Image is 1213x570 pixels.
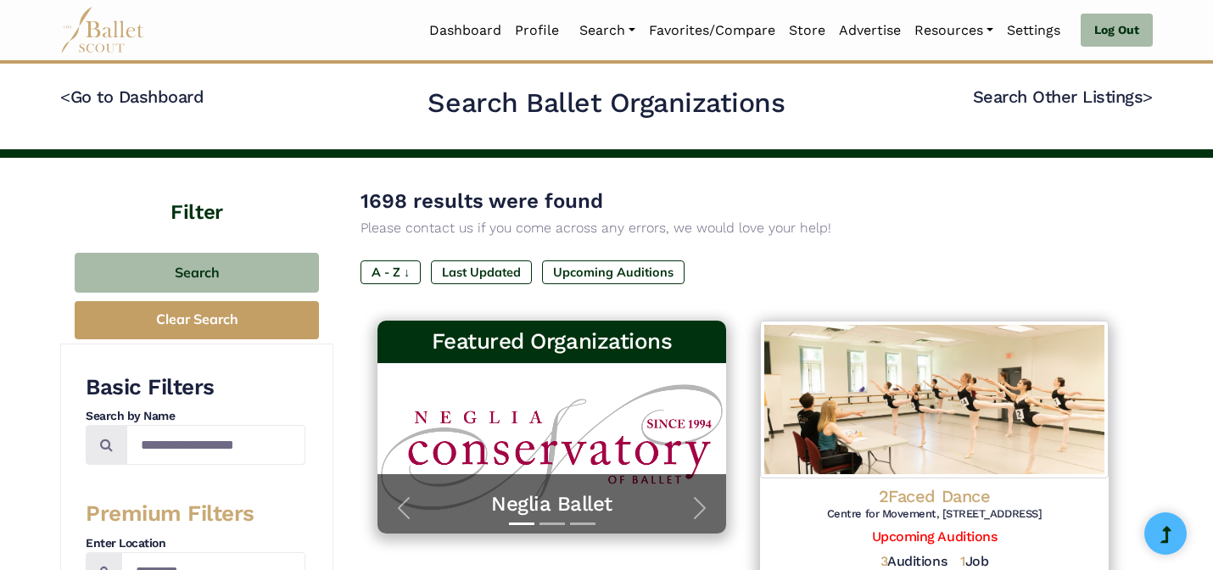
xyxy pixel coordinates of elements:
label: A - Z ↓ [361,260,421,284]
input: Search by names... [126,425,305,465]
a: Upcoming Auditions [872,528,997,545]
button: Slide 2 [539,514,565,534]
code: < [60,86,70,107]
h3: Premium Filters [86,500,305,528]
a: Favorites/Compare [642,13,782,48]
a: Advertise [832,13,908,48]
a: Settings [1000,13,1067,48]
button: Search [75,253,319,293]
code: > [1143,86,1153,107]
p: Please contact us if you come across any errors, we would love your help! [361,217,1126,239]
h4: Filter [60,158,333,227]
h2: Search Ballet Organizations [428,86,785,121]
a: Dashboard [422,13,508,48]
a: Search [573,13,642,48]
a: Resources [908,13,1000,48]
h4: 2Faced Dance [774,485,1095,507]
a: Store [782,13,832,48]
h3: Basic Filters [86,373,305,402]
button: Slide 1 [509,514,534,534]
a: Profile [508,13,566,48]
span: 1 [960,553,965,569]
a: <Go to Dashboard [60,87,204,107]
a: Search Other Listings> [973,87,1153,107]
button: Slide 3 [570,514,595,534]
span: 1698 results were found [361,189,603,213]
label: Last Updated [431,260,532,284]
span: 3 [880,553,888,569]
h3: Featured Organizations [391,327,713,356]
h6: Centre for Movement, [STREET_ADDRESS] [774,507,1095,522]
h4: Enter Location [86,535,305,552]
a: Neglia Ballet [394,491,709,517]
img: Logo [760,321,1109,478]
button: Clear Search [75,301,319,339]
h4: Search by Name [86,408,305,425]
a: Log Out [1081,14,1153,47]
label: Upcoming Auditions [542,260,685,284]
